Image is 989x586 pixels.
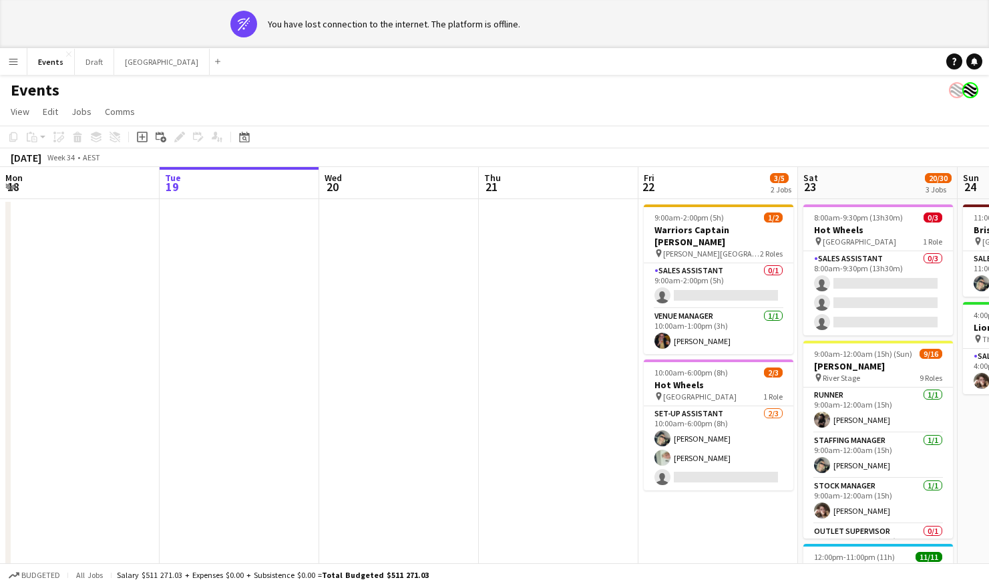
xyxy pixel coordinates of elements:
[7,568,62,583] button: Budgeted
[644,172,654,184] span: Fri
[268,18,520,30] div: You have lost connection to the internet. The platform is offline.
[949,82,965,98] app-user-avatar: Event Merch
[5,172,23,184] span: Mon
[803,341,953,539] app-job-card: 9:00am-12:00am (15h) (Sun)9/16[PERSON_NAME] River Stage9 RolesRunner1/19:00am-12:00am (15h)[PERSO...
[323,179,342,194] span: 20
[3,179,23,194] span: 18
[11,106,29,118] span: View
[37,103,63,120] a: Edit
[21,571,60,580] span: Budgeted
[803,360,953,372] h3: [PERSON_NAME]
[83,152,100,162] div: AEST
[770,173,789,183] span: 3/5
[963,172,979,184] span: Sun
[803,388,953,433] app-card-role: Runner1/19:00am-12:00am (15h)[PERSON_NAME]
[803,251,953,335] app-card-role: Sales Assistant0/38:00am-9:30pm (13h30m)
[763,392,783,402] span: 1 Role
[803,204,953,335] app-job-card: 8:00am-9:30pm (13h30m)0/3Hot Wheels [GEOGRAPHIC_DATA]1 RoleSales Assistant0/38:00am-9:30pm (13h30m)
[801,179,818,194] span: 23
[814,349,912,359] span: 9:00am-12:00am (15h) (Sun)
[11,151,41,164] div: [DATE]
[654,212,724,223] span: 9:00am-2:00pm (5h)
[71,106,91,118] span: Jobs
[916,552,942,562] span: 11/11
[663,392,737,402] span: [GEOGRAPHIC_DATA]
[114,49,210,75] button: [GEOGRAPHIC_DATA]
[644,263,793,309] app-card-role: Sales Assistant0/19:00am-2:00pm (5h)
[920,349,942,359] span: 9/16
[105,106,135,118] span: Comms
[5,103,35,120] a: View
[644,359,793,490] app-job-card: 10:00am-6:00pm (8h)2/3Hot Wheels [GEOGRAPHIC_DATA]1 RoleSet-up Assistant2/310:00am-6:00pm (8h)[PE...
[803,524,953,569] app-card-role: Outlet Supervisor0/110:00am-12:00am (14h)
[764,368,783,378] span: 2/3
[771,184,791,194] div: 2 Jobs
[803,433,953,478] app-card-role: Staffing Manager1/19:00am-12:00am (15h)[PERSON_NAME]
[663,249,760,259] span: [PERSON_NAME][GEOGRAPHIC_DATA]
[803,478,953,524] app-card-role: Stock Manager1/19:00am-12:00am (15h)[PERSON_NAME]
[923,237,942,247] span: 1 Role
[926,184,951,194] div: 3 Jobs
[823,373,860,383] span: River Stage
[325,172,342,184] span: Wed
[961,179,979,194] span: 24
[165,172,181,184] span: Tue
[27,49,75,75] button: Events
[814,552,895,562] span: 12:00pm-11:00pm (11h)
[760,249,783,259] span: 2 Roles
[925,173,952,183] span: 20/30
[644,224,793,248] h3: Warriors Captain [PERSON_NAME]
[814,212,903,223] span: 8:00am-9:30pm (13h30m)
[654,368,728,378] span: 10:00am-6:00pm (8h)
[11,80,59,100] h1: Events
[100,103,140,120] a: Comms
[962,82,978,98] app-user-avatar: Event Merch
[163,179,181,194] span: 19
[920,373,942,383] span: 9 Roles
[823,237,896,247] span: [GEOGRAPHIC_DATA]
[322,570,429,580] span: Total Budgeted $511 271.03
[924,212,942,223] span: 0/3
[75,49,114,75] button: Draft
[117,570,429,580] div: Salary $511 271.03 + Expenses $0.00 + Subsistence $0.00 =
[764,212,783,223] span: 1/2
[644,204,793,354] app-job-card: 9:00am-2:00pm (5h)1/2Warriors Captain [PERSON_NAME] [PERSON_NAME][GEOGRAPHIC_DATA]2 RolesSales As...
[66,103,97,120] a: Jobs
[803,172,818,184] span: Sat
[644,379,793,391] h3: Hot Wheels
[73,570,106,580] span: All jobs
[43,106,58,118] span: Edit
[803,224,953,236] h3: Hot Wheels
[642,179,654,194] span: 22
[482,179,501,194] span: 21
[644,406,793,490] app-card-role: Set-up Assistant2/310:00am-6:00pm (8h)[PERSON_NAME][PERSON_NAME]
[484,172,501,184] span: Thu
[44,152,77,162] span: Week 34
[644,309,793,354] app-card-role: Venue Manager1/110:00am-1:00pm (3h)[PERSON_NAME]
